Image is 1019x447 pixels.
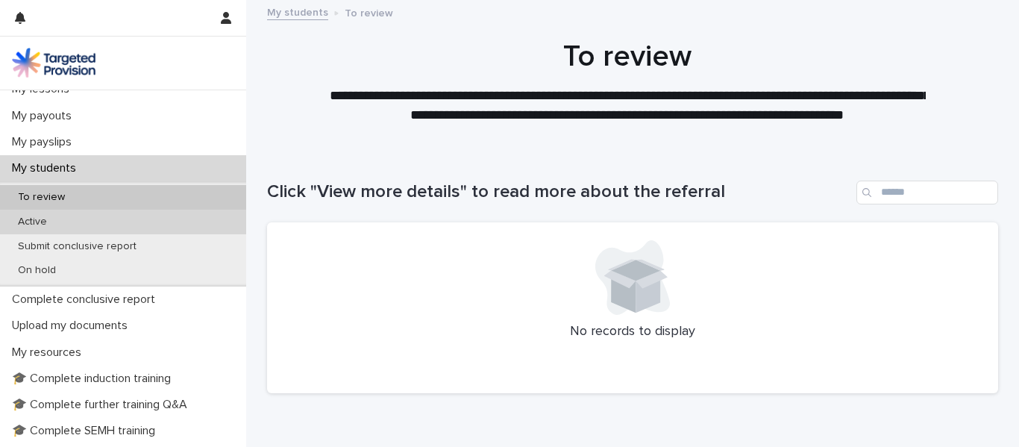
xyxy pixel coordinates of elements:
[262,39,993,75] h1: To review
[12,48,95,78] img: M5nRWzHhSzIhMunXDL62
[6,319,139,333] p: Upload my documents
[6,161,88,175] p: My students
[6,398,199,412] p: 🎓 Complete further training Q&A
[6,264,68,277] p: On hold
[6,293,167,307] p: Complete conclusive report
[6,372,183,386] p: 🎓 Complete induction training
[6,424,167,438] p: 🎓 Complete SEMH training
[6,191,77,204] p: To review
[856,181,998,204] input: Search
[6,240,148,253] p: Submit conclusive report
[345,4,393,20] p: To review
[267,181,850,203] h1: Click "View more details" to read more about the referral
[6,109,84,123] p: My payouts
[285,324,980,340] p: No records to display
[6,346,93,360] p: My resources
[6,135,84,149] p: My payslips
[6,82,81,96] p: My lessons
[267,3,328,20] a: My students
[6,216,59,228] p: Active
